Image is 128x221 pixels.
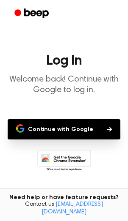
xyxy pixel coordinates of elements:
[8,119,120,139] button: Continue with Google
[5,201,123,216] span: Contact us
[7,54,121,68] h1: Log In
[7,74,121,95] p: Welcome back! Continue with Google to log in.
[8,5,56,22] a: Beep
[42,202,103,215] a: [EMAIL_ADDRESS][DOMAIN_NAME]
